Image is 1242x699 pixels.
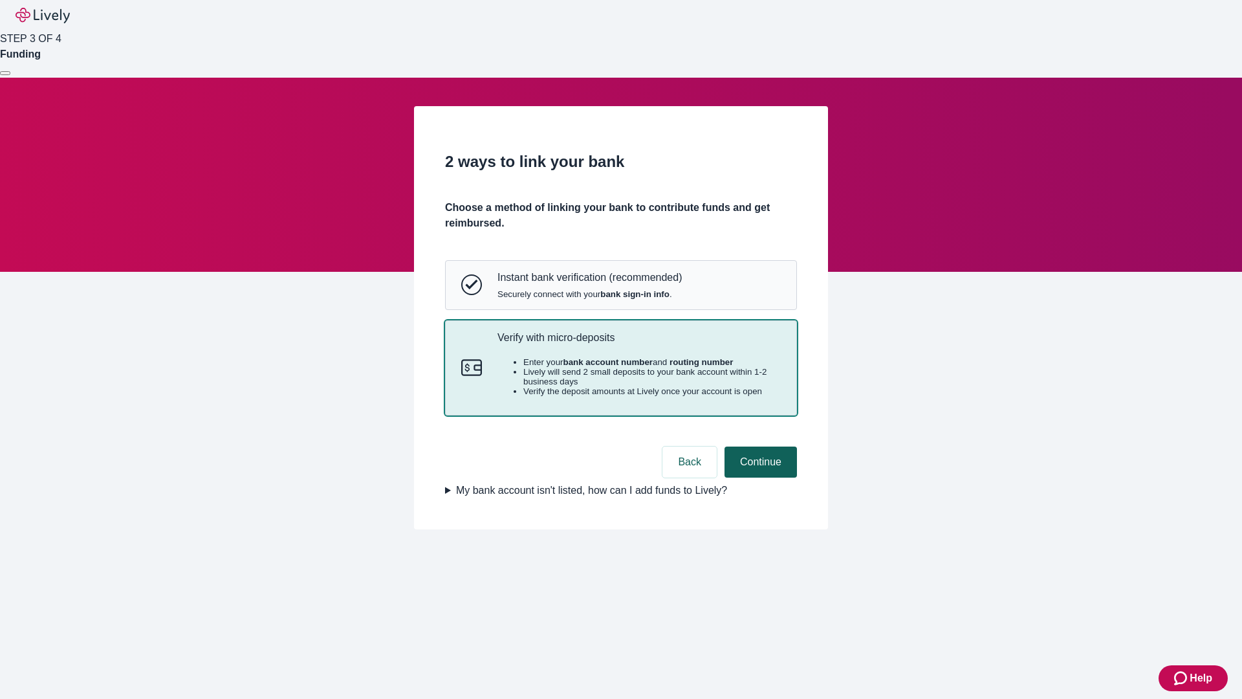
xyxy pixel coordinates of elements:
li: Verify the deposit amounts at Lively once your account is open [523,386,781,396]
strong: bank account number [563,357,653,367]
button: Back [662,447,717,478]
span: Securely connect with your . [497,289,682,299]
p: Verify with micro-deposits [497,331,781,344]
p: Instant bank verification (recommended) [497,271,682,283]
strong: routing number [670,357,733,367]
li: Enter your and [523,357,781,367]
h4: Choose a method of linking your bank to contribute funds and get reimbursed. [445,200,797,231]
svg: Instant bank verification [461,274,482,295]
img: Lively [16,8,70,23]
h2: 2 ways to link your bank [445,150,797,173]
span: Help [1190,671,1212,686]
svg: Micro-deposits [461,357,482,378]
summary: My bank account isn't listed, how can I add funds to Lively? [445,483,797,498]
button: Continue [724,447,797,478]
li: Lively will send 2 small deposits to your bank account within 1-2 business days [523,367,781,386]
button: Micro-depositsVerify with micro-depositsEnter yourbank account numberand routing numberLively wil... [446,321,796,416]
strong: bank sign-in info [600,289,670,299]
svg: Zendesk support icon [1174,671,1190,686]
button: Instant bank verificationInstant bank verification (recommended)Securely connect with yourbank si... [446,261,796,309]
button: Zendesk support iconHelp [1159,665,1228,691]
